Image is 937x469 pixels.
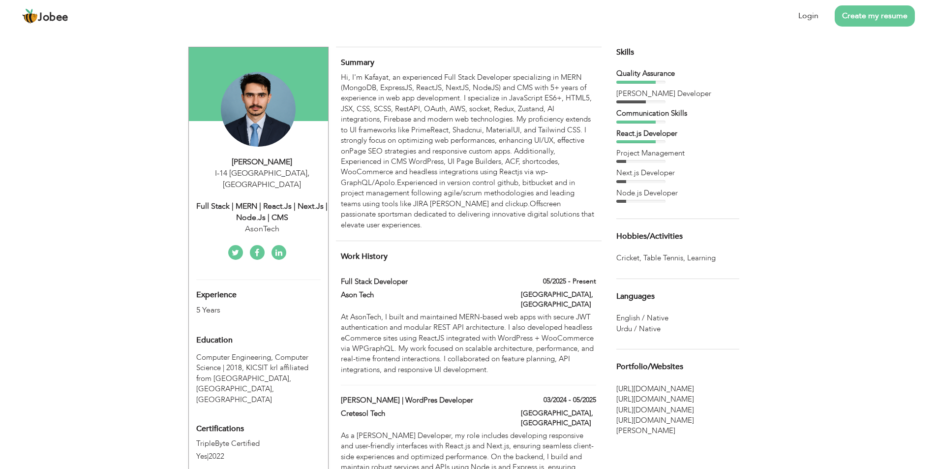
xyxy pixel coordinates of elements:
[616,168,739,178] div: Next.js Developer
[341,72,596,230] div: Hi, I'm Kafayat, an experienced Full Stack Developer specializing in MERN (MongoDB, ExpressJS, Re...
[616,384,739,394] span: [URL][DOMAIN_NAME]
[341,408,506,419] label: Cretesol Tech
[543,277,596,286] label: 05/2025 - Present
[683,253,685,263] span: ,
[341,57,374,68] span: Summary
[639,253,641,263] span: ,
[616,292,655,301] span: Languages
[835,5,915,27] a: Create my resume
[22,8,38,24] img: jobee.io
[196,336,233,345] span: Education
[616,405,739,415] span: [URL][DOMAIN_NAME]
[521,290,596,310] label: [GEOGRAPHIC_DATA], [GEOGRAPHIC_DATA]
[207,451,209,461] span: |
[196,291,237,300] span: Experience
[196,451,207,461] span: Yes
[38,12,68,23] span: Jobee
[341,251,388,262] span: Work History
[341,290,506,300] label: Ason Tech
[341,277,506,287] label: Full Stack Developer
[521,408,596,428] label: [GEOGRAPHIC_DATA], [GEOGRAPHIC_DATA]
[221,72,296,147] img: Kafayat Ullah
[616,47,634,58] span: Skills
[687,253,718,263] span: Learning
[798,10,818,22] a: Login
[189,352,328,405] div: Computer Engineering, 2018
[341,312,596,375] div: At AsonTech, I built and maintained MERN-based web apps with secure JWT authentication and modula...
[196,201,328,223] div: Full Stack | MERN | React.js | Next.js | Node.js | CMS
[196,305,298,316] div: 5 Years
[616,253,643,263] span: Cricket
[609,349,747,384] div: Share your links of online work
[616,324,661,334] span: Urdu / Native
[341,395,506,406] label: [PERSON_NAME] | WordPres Developer
[616,313,668,323] span: English / Native
[616,188,739,198] div: Node.js Developer
[643,253,687,263] span: Table Tennis
[196,363,308,404] span: KICSIT krl affiliated from [GEOGRAPHIC_DATA], [GEOGRAPHIC_DATA], [GEOGRAPHIC_DATA]
[196,423,244,434] span: Certifications
[196,438,321,449] label: TripleByte Certified
[616,415,739,437] span: [URL][DOMAIN_NAME][PERSON_NAME]
[196,223,328,235] div: AsonTech
[616,68,739,79] div: Quality Assurance
[307,168,309,179] span: ,
[616,232,683,241] span: Hobbies/Activities
[196,352,308,373] span: Computer Engineering, KICSIT krl affiliated from University Of Engineering & Technology, Taxila, ...
[616,394,739,405] span: [URL][DOMAIN_NAME]
[209,451,224,461] span: 2022
[196,156,328,168] div: [PERSON_NAME]
[616,363,683,372] span: Portfolio/Websites
[616,108,739,119] div: Communication Skills
[544,395,596,405] label: 03/2024 - 05/2025
[22,8,68,24] a: Jobee
[616,128,739,139] div: React.js Developer
[616,89,739,99] div: MERN Stack Developer
[196,168,328,190] div: I-14 [GEOGRAPHIC_DATA] [GEOGRAPHIC_DATA]
[616,148,739,158] div: Project Management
